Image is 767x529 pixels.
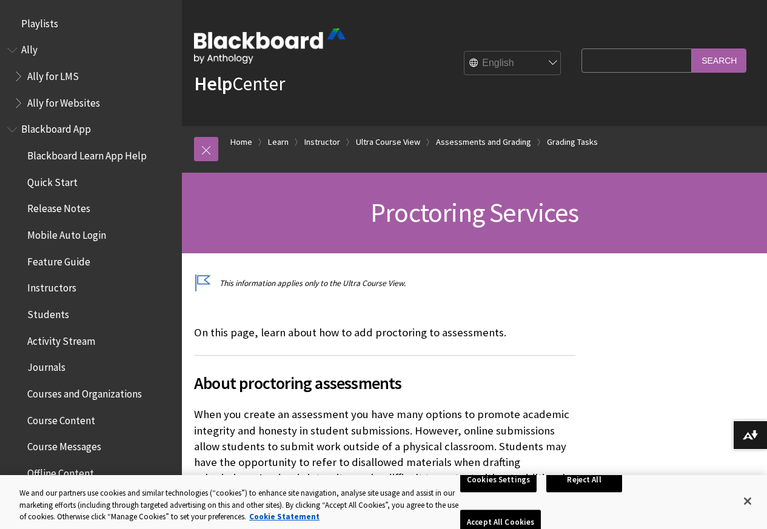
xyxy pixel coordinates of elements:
a: Instructor [304,135,340,150]
span: Ally for Websites [27,93,100,109]
a: Ultra Course View [356,135,420,150]
span: Course Messages [27,437,101,453]
span: About proctoring assessments [194,370,575,396]
span: Course Content [27,410,95,427]
button: Cookies Settings [460,467,537,493]
nav: Book outline for Playlists [7,13,175,34]
span: Mobile Auto Login [27,225,106,241]
span: Journals [27,358,65,374]
span: Quick Start [27,172,78,188]
a: Learn [268,135,289,150]
span: Playlists [21,13,58,30]
button: Close [734,488,761,514]
span: Blackboard Learn App Help [27,145,147,162]
a: Grading Tasks [547,135,598,150]
nav: Book outline for Anthology Ally Help [7,40,175,113]
a: Assessments and Grading [436,135,531,150]
a: More information about your privacy, opens in a new tab [249,511,320,522]
select: Site Language Selector [464,52,561,76]
p: On this page, learn about how to add proctoring to assessments. [194,325,575,341]
p: This information applies only to the Ultra Course View. [194,278,575,289]
span: Feature Guide [27,251,90,268]
span: Ally for LMS [27,66,79,82]
span: Release Notes [27,199,90,215]
span: Instructors [27,278,76,294]
img: Blackboard by Anthology [194,28,346,64]
span: Courses and Organizations [27,384,142,400]
span: Ally [21,40,38,56]
span: Proctoring Services [370,196,578,229]
a: HelpCenter [194,72,285,96]
span: Offline Content [27,463,94,479]
div: We and our partners use cookies and similar technologies (“cookies”) to enhance site navigation, ... [19,487,460,523]
span: Blackboard App [21,119,91,136]
span: Students [27,304,69,321]
input: Search [692,48,746,72]
a: Home [230,135,252,150]
button: Reject All [546,467,622,493]
strong: Help [194,72,232,96]
p: When you create an assessment you have many options to promote academic integrity and honesty in ... [194,407,575,502]
span: Activity Stream [27,331,95,347]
